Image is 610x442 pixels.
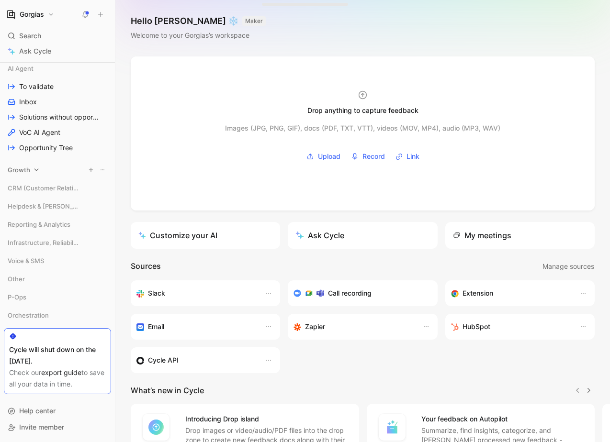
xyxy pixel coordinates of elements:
span: Growth [8,165,30,175]
div: Infrastructure, Reliability & Security (IRS) [4,235,111,253]
div: Record & transcribe meetings from Zoom, Meet & Teams. [294,287,424,299]
span: Other [8,274,25,284]
div: AI AgentTo validateInboxSolutions without opportunityVoC AI AgentOpportunity Tree [4,61,111,155]
span: Inbox [19,97,37,107]
h3: Email [148,321,164,332]
h2: Sources [131,260,161,273]
div: Growth [4,163,111,180]
div: AI Agent [4,61,111,76]
div: Growth [4,163,111,177]
div: Customize your AI [138,230,217,241]
span: Link [407,151,419,162]
a: export guide [41,368,81,376]
h3: Extension [463,287,493,299]
button: Record [348,149,388,164]
div: Search [4,29,111,43]
span: P-Ops [8,292,26,302]
button: Link [392,149,423,164]
div: Cycle will shut down on the [DATE]. [9,344,106,367]
div: Helpdesk & [PERSON_NAME], Rules, and Views [4,199,111,213]
div: Reporting & Analytics [4,217,111,232]
div: Help center [4,404,111,418]
div: Helpdesk & [PERSON_NAME], Rules, and Views [4,199,111,216]
div: Capture feedback from anywhere on the web [451,287,570,299]
h3: Slack [148,287,165,299]
div: Invite member [4,420,111,434]
div: Images (JPG, PNG, GIF), docs (PDF, TXT, VTT), videos (MOV, MP4), audio (MP3, WAV) [225,122,500,134]
span: Infrastructure, Reliability & Security (IRS) [8,238,79,247]
span: AI Agent [8,64,34,73]
div: Voice & SMS [4,254,111,268]
a: Solutions without opportunity [4,110,111,124]
div: Other [4,272,111,289]
button: Upload [303,149,344,164]
div: Infrastructure, Reliability & Security (IRS) [4,235,111,250]
div: My meetings [453,230,511,241]
h3: Call recording [328,287,372,299]
div: Forward emails to your feedback inbox [136,321,255,332]
span: VoC AI Agent [19,128,60,137]
span: Helpdesk & [PERSON_NAME], Rules, and Views [8,201,81,211]
span: Solutions without opportunity [19,112,99,122]
h3: Cycle API [148,354,179,366]
div: Voice & SMS [4,254,111,271]
img: Gorgias [6,10,16,19]
span: To validate [19,82,54,91]
h1: Hello [PERSON_NAME] ❄️ [131,15,266,27]
div: Orchestration [4,308,111,322]
div: CRM (Customer Relationship Management) [4,181,111,195]
h3: Zapier [305,321,325,332]
span: Reporting & Analytics [8,220,70,229]
a: Inbox [4,95,111,109]
span: Upload [318,151,340,162]
button: MAKER [242,16,266,26]
span: Invite member [19,423,64,431]
button: Manage sources [542,260,595,273]
button: Ask Cycle [288,222,437,249]
a: To validate [4,79,111,94]
span: Manage sources [542,261,594,272]
div: Check our to save all your data in time. [9,367,106,390]
div: Drop anything to capture feedback [307,105,418,116]
div: Welcome to your Gorgias’s workspace [131,30,266,41]
h3: HubSpot [463,321,490,332]
a: VoC AI Agent [4,125,111,140]
div: Sync your customers, send feedback and get updates in Slack [136,287,255,299]
span: Search [19,30,41,42]
span: CRM (Customer Relationship Management) [8,183,80,193]
a: Opportunity Tree [4,141,111,155]
h4: Your feedback on Autopilot [421,413,584,425]
h2: What’s new in Cycle [131,385,204,396]
div: P-Ops [4,290,111,307]
div: Orchestration [4,308,111,325]
span: Record [362,151,385,162]
div: Reporting & Analytics [4,217,111,234]
h4: Introducing Drop island [185,413,348,425]
span: Orchestration [8,310,49,320]
button: GorgiasGorgias [4,8,56,21]
span: Help center [19,407,56,415]
div: P-Ops [4,290,111,304]
a: Ask Cycle [4,44,111,58]
span: Opportunity Tree [19,143,73,153]
h1: Gorgias [20,10,44,19]
div: Sync customers & send feedback from custom sources. Get inspired by our favorite use case [136,354,255,366]
div: CRM (Customer Relationship Management) [4,181,111,198]
div: Ask Cycle [295,230,344,241]
a: Customize your AI [131,222,280,249]
span: Voice & SMS [8,256,44,265]
div: Capture feedback from thousands of sources with Zapier (survey results, recordings, sheets, etc). [294,321,412,332]
div: Other [4,272,111,286]
span: Ask Cycle [19,45,51,57]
